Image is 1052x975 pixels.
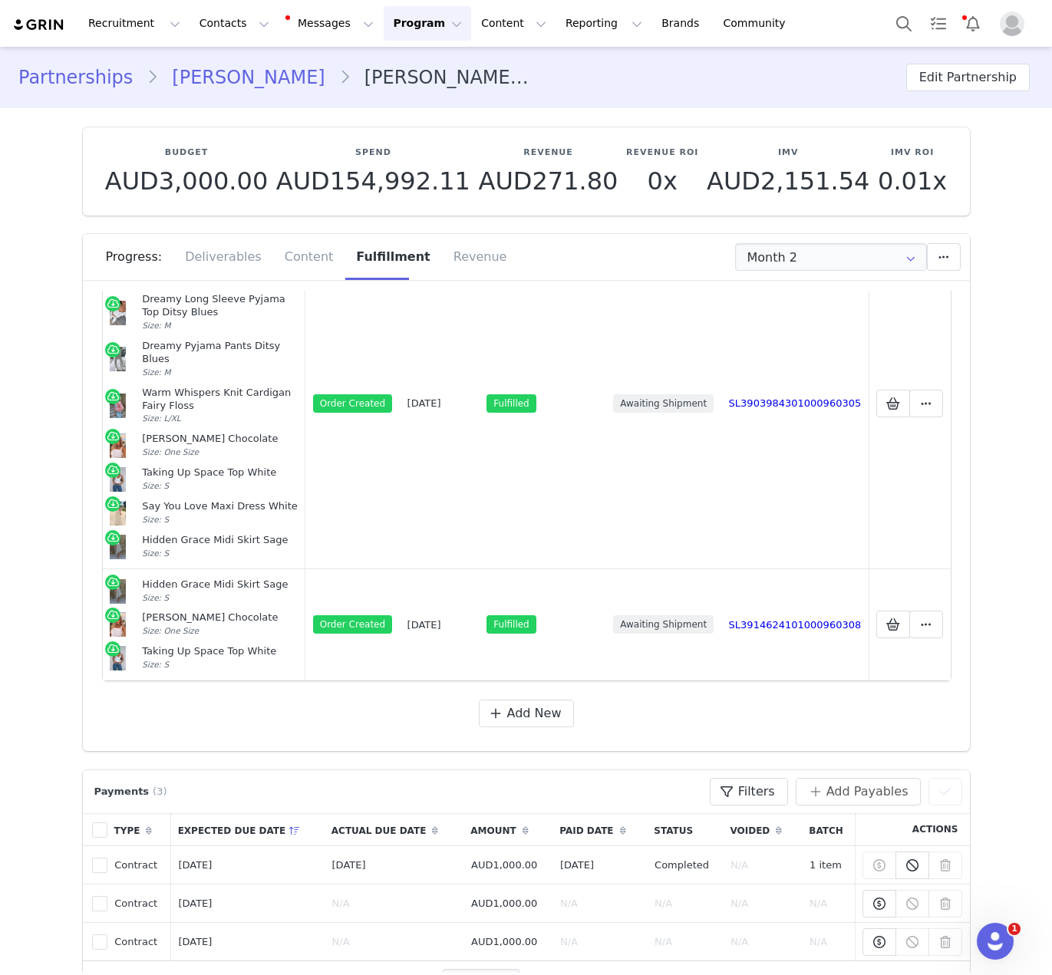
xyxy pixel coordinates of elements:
span: (3) [153,784,167,799]
td: N/A [647,884,723,923]
a: Community [714,6,802,41]
p: Spend [276,147,470,160]
span: Size: S [142,481,169,490]
td: [DATE] [400,569,480,680]
input: Select [735,243,927,271]
div: Dreamy Pyjama Pants Ditsy Blues [142,340,298,366]
div: Warm Whispers Knit Cardigan Fairy Floss [142,387,298,413]
td: N/A [325,923,463,961]
img: placeholder-profile.jpg [1000,12,1024,36]
div: Say You Love Maxi Dress White [142,500,298,513]
td: [DATE] [400,238,480,569]
div: Fulfillment [345,234,441,280]
th: Paid Date [552,813,647,846]
td: [DATE] [171,923,325,961]
img: WARM_WHISPERS_KNIT_CARDIGAN_5.03.24_10.jpg [110,394,126,418]
span: AUD3,000.00 [105,166,268,196]
td: 1 item [802,846,855,884]
button: Notifications [956,6,990,41]
p: 0.01x [878,167,947,195]
td: N/A [802,923,855,961]
img: grin logo [12,18,66,32]
span: Awaiting Shipment [613,615,714,634]
span: Size: S [142,548,169,558]
span: Order Created [313,615,392,634]
td: N/A [723,923,802,961]
td: Contract [107,923,171,961]
a: Partnerships [18,64,147,91]
th: Expected Due Date [171,813,325,846]
img: DREAMY_LONG_SLEEVE_PYJAMA_TOP_DREAMY_PYJAMA_PANTS_21.05.24_01.jpg [110,301,126,325]
td: N/A [325,884,463,923]
th: Batch [802,813,855,846]
span: Size: M [142,367,170,377]
span: Fulfilled [486,394,536,413]
th: Status [647,813,723,846]
td: [DATE] [171,846,325,884]
span: Fulfilled [486,615,536,634]
td: N/A [552,923,647,961]
button: Edit Partnership [906,64,1030,91]
a: Brands [652,6,713,41]
button: Recruitment [79,6,190,41]
img: white-fox-robert-sunglasses-chocolate.19.04.25.02.png [110,612,126,637]
div: Taking Up Space Top White [142,645,298,658]
a: Tasks [922,6,955,41]
img: DREAMY_LONG_SLEEVE_PYJAMA_TOP_DREAMY_PYJAMA_PANTS_21.05.24_03.jpg [110,347,126,371]
td: N/A [802,884,855,923]
td: N/A [552,884,647,923]
span: Size: S [142,515,169,524]
p: 0x [626,167,698,195]
td: N/A [723,884,802,923]
button: Content [472,6,556,41]
span: AUD1,000.00 [471,898,537,909]
button: Add New [479,700,575,727]
div: Content [273,234,345,280]
iframe: Intercom live chat [977,923,1014,960]
th: Actual Due Date [325,813,463,846]
span: Awaiting Shipment [613,394,714,413]
div: Taking Up Space Top White [142,466,298,479]
p: IMV [707,147,869,160]
div: Hidden Grace Midi Skirt Sage [142,534,298,547]
img: 67dDSPog.jpg [110,579,126,604]
td: [DATE] [325,846,463,884]
span: Add New [507,704,562,723]
img: TAKING_UP_SPACE_TOP_09.10.24_5.jpg [110,467,126,492]
span: Size: S [142,660,169,669]
button: Profile [991,12,1040,36]
p: Budget [105,147,268,160]
button: Filters [710,778,788,805]
p: Revenue ROI [626,147,698,160]
button: Add Payables [796,778,921,805]
th: Voided [723,813,802,846]
div: Revenue [442,234,507,280]
span: Filters [738,782,775,801]
td: Contract [107,884,171,923]
td: Contract [107,846,171,884]
span: Size: One Size [142,447,199,456]
td: [DATE] [552,846,647,884]
button: Messages [279,6,383,41]
p: IMV ROI [878,147,947,160]
a: SL3914624101000960308 [729,619,862,631]
button: Reporting [556,6,651,41]
span: Size: One Size [142,626,199,635]
span: AUD1,000.00 [471,859,537,871]
th: Actions [855,813,970,846]
td: N/A [723,846,802,884]
td: N/A [647,923,723,961]
span: AUD2,151.54 [707,166,869,196]
th: Amount [463,813,552,846]
div: [PERSON_NAME] Chocolate [142,611,298,624]
div: [PERSON_NAME] Chocolate [142,433,298,446]
th: Type [107,813,171,846]
button: Contacts [190,6,279,41]
span: Size: M [142,321,170,330]
img: SayYouLoveMaxiDressWhite.jpg [110,501,126,525]
div: Hidden Grace Midi Skirt Sage [142,578,298,591]
div: Dreamy Long Sleeve Pyjama Top Ditsy Blues [142,293,298,319]
span: AUD154,992.11 [276,166,470,196]
img: white-fox-robert-sunglasses-chocolate.19.04.25.02.png [110,433,126,458]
